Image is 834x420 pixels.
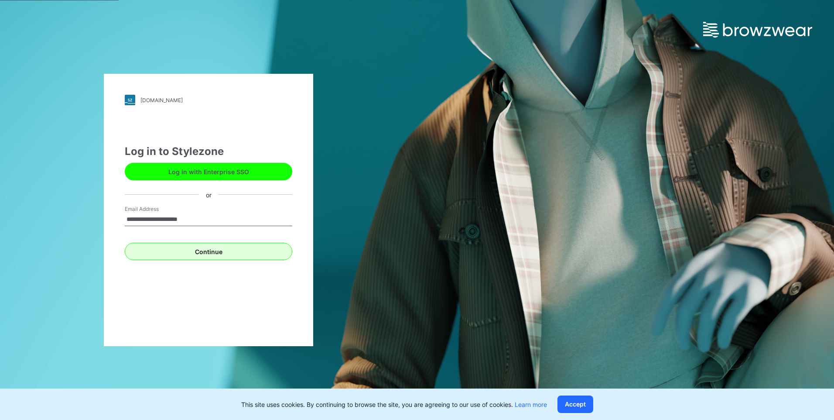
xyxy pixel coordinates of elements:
[125,243,292,260] button: Continue
[125,205,186,213] label: Email Address
[241,400,547,409] p: This site uses cookies. By continuing to browse the site, you are agreeing to our use of cookies.
[703,22,812,38] img: browzwear-logo.e42bd6dac1945053ebaf764b6aa21510.svg
[125,95,135,105] img: stylezone-logo.562084cfcfab977791bfbf7441f1a819.svg
[125,95,292,105] a: [DOMAIN_NAME]
[557,396,593,413] button: Accept
[515,401,547,408] a: Learn more
[125,144,292,159] div: Log in to Stylezone
[140,97,183,103] div: [DOMAIN_NAME]
[125,163,292,180] button: Log in with Enterprise SSO
[199,190,219,199] div: or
